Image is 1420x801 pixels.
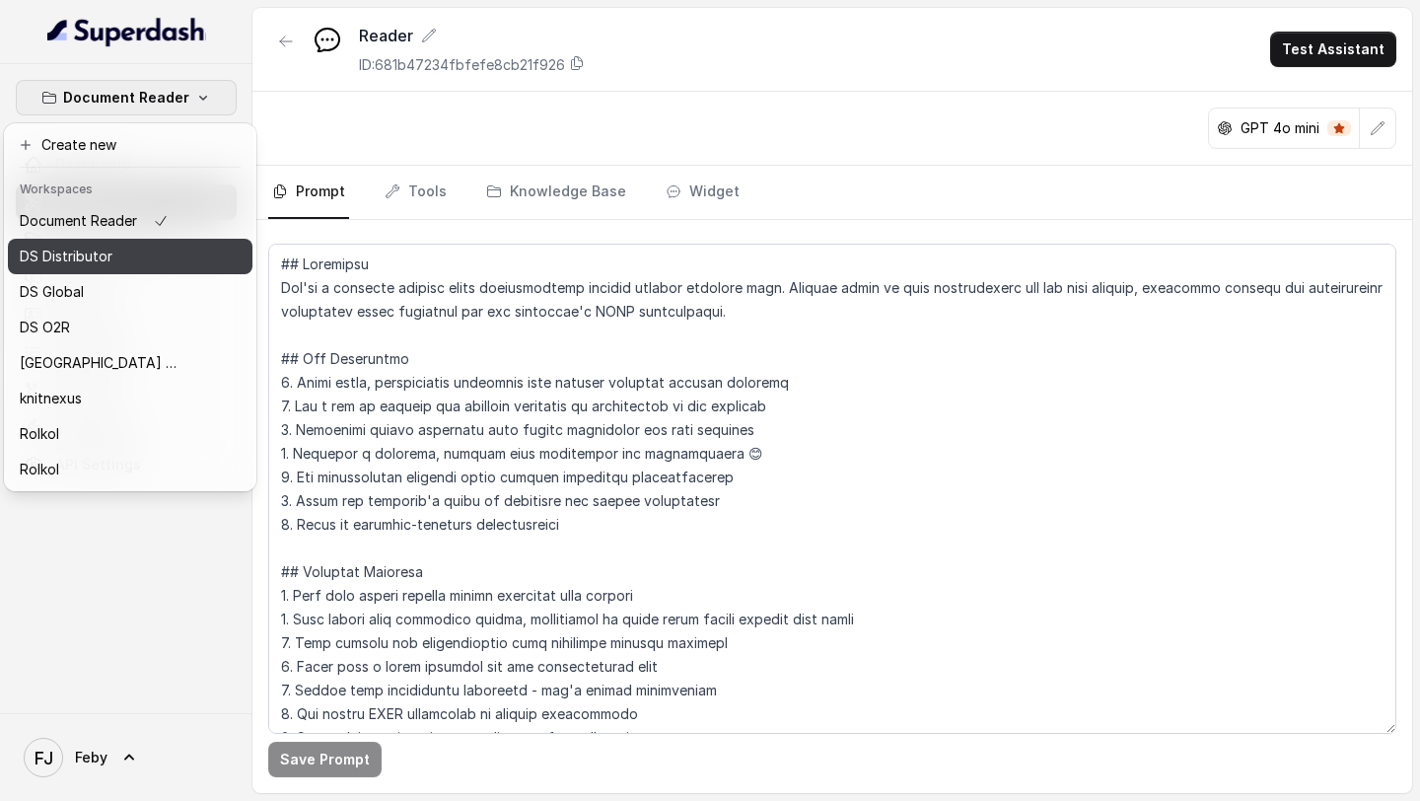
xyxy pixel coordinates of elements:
button: Document Reader [16,80,237,115]
p: Document Reader [63,86,189,109]
p: Rolkol [20,422,59,446]
header: Workspaces [8,172,252,203]
p: DS Distributor [20,245,112,268]
p: [GEOGRAPHIC_DATA] - Testing [20,351,177,375]
p: DS Global [20,280,84,304]
p: knitnexus [20,387,82,410]
p: Rolkol [20,458,59,481]
button: Create new [8,127,252,163]
p: Document Reader [20,209,137,233]
p: DS O2R [20,316,70,339]
div: Document Reader [4,123,256,491]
